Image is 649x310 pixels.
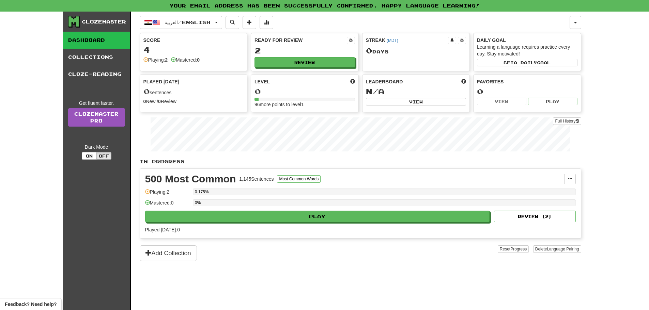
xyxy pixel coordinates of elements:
a: Dashboard [63,32,130,49]
div: Playing: [143,56,168,63]
button: Review [254,57,355,67]
div: 500 Most Common [145,174,236,184]
span: Leaderboard [366,78,403,85]
div: Daily Goal [477,37,577,44]
a: ClozemasterPro [68,108,125,127]
button: On [82,152,97,160]
div: 2 [254,46,355,55]
div: Favorites [477,78,577,85]
div: Ready for Review [254,37,347,44]
button: Review (2) [494,211,576,222]
span: العربية / English [165,19,211,25]
div: Streak [366,37,448,44]
span: Score more points to level up [350,78,355,85]
span: 0 [366,46,372,55]
button: Play [145,211,490,222]
button: Play [528,98,577,105]
button: Most Common Words [277,175,321,183]
strong: 0 [158,99,161,104]
div: 0 [254,87,355,96]
div: Clozemaster [82,18,126,25]
div: Dark Mode [68,144,125,150]
button: Seta dailygoal [477,59,577,66]
div: 4 [143,46,244,54]
span: 0 [143,86,150,96]
a: Collections [63,49,130,66]
div: Score [143,37,244,44]
div: Get fluent faster. [68,100,125,107]
strong: 0 [143,99,146,104]
button: ResetProgress [498,245,529,253]
div: Day s [366,46,466,55]
div: 1,145 Sentences [239,176,274,182]
button: Add sentence to collection [243,16,256,29]
span: This week in points, UTC [461,78,466,85]
span: N/A [366,86,385,96]
div: Mastered: [171,56,200,63]
span: Level [254,78,270,85]
span: Played [DATE]: 0 [145,227,180,232]
span: Played [DATE] [143,78,180,85]
div: Mastered: 0 [145,199,189,211]
button: Add Collection [140,245,197,261]
div: Learning a language requires practice every day. Stay motivated! [477,44,577,57]
button: DeleteLanguage Pairing [533,245,581,253]
strong: 2 [165,57,168,63]
a: Cloze-Reading [63,66,130,83]
div: New / Review [143,98,244,105]
button: View [366,98,466,105]
div: sentences [143,87,244,96]
button: العربية/English [140,16,222,29]
button: Search sentences [226,16,239,29]
button: Off [96,152,111,160]
span: Language Pairing [547,247,579,251]
button: More stats [260,16,273,29]
span: Progress [510,247,527,251]
p: In Progress [140,158,581,165]
button: View [477,98,526,105]
span: a daily [514,60,537,65]
button: Full History [553,117,581,125]
div: 96 more points to level 1 [254,101,355,108]
div: 0 [477,87,577,96]
a: (MDT) [387,38,398,43]
span: Open feedback widget [5,301,57,308]
div: Playing: 2 [145,189,189,200]
strong: 0 [197,57,200,63]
